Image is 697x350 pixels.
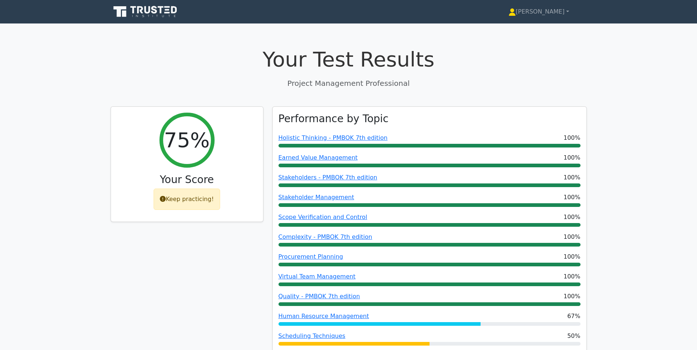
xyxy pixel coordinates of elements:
span: 100% [564,292,581,301]
span: 50% [567,332,581,340]
h3: Performance by Topic [279,113,389,125]
h2: 75% [164,128,209,152]
span: 100% [564,233,581,241]
a: Virtual Team Management [279,273,356,280]
a: Scheduling Techniques [279,332,345,339]
a: Quality - PMBOK 7th edition [279,293,360,300]
span: 100% [564,173,581,182]
a: Complexity - PMBOK 7th edition [279,233,372,240]
a: Earned Value Management [279,154,358,161]
div: Keep practicing! [154,189,220,210]
span: 100% [564,153,581,162]
a: Procurement Planning [279,253,343,260]
span: 100% [564,134,581,142]
span: 100% [564,252,581,261]
a: Human Resource Management [279,313,369,320]
a: Holistic Thinking - PMBOK 7th edition [279,134,388,141]
h1: Your Test Results [111,47,587,72]
h3: Your Score [117,174,257,186]
a: Stakeholder Management [279,194,354,201]
span: 100% [564,213,581,222]
p: Project Management Professional [111,78,587,89]
a: Scope Verification and Control [279,214,367,220]
a: Stakeholders - PMBOK 7th edition [279,174,377,181]
a: [PERSON_NAME] [491,4,587,19]
span: 67% [567,312,581,321]
span: 100% [564,193,581,202]
span: 100% [564,272,581,281]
